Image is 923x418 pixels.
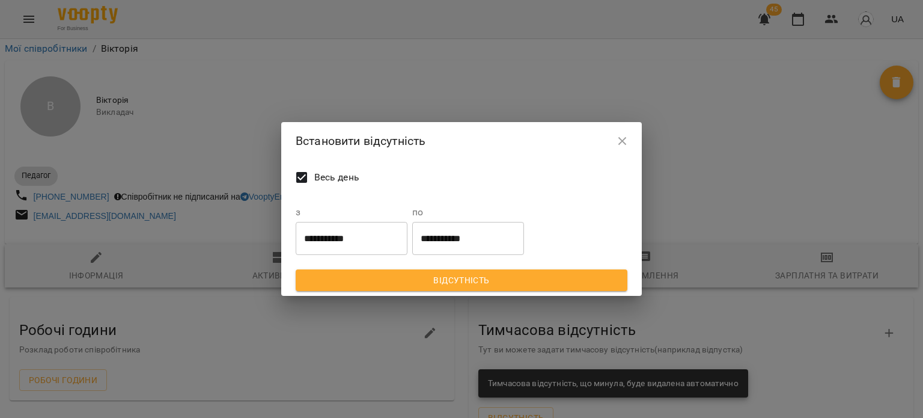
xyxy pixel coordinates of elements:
[296,207,407,217] label: з
[305,273,618,287] span: Відсутність
[296,132,627,150] h2: Встановити відсутність
[296,269,627,291] button: Відсутність
[412,207,524,217] label: по
[314,170,359,185] span: Весь день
